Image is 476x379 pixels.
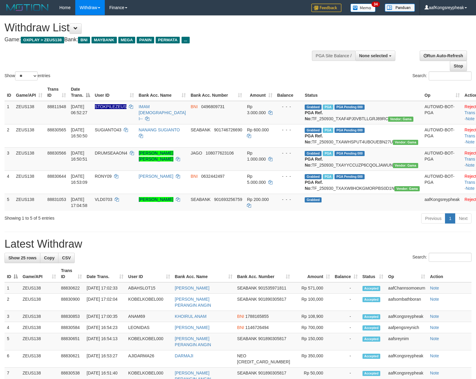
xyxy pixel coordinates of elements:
[118,37,135,43] span: MEGA
[5,194,14,211] td: 5
[237,336,257,341] span: SEABANK
[422,124,462,147] td: AUTOWD-BOT-PGA
[237,359,290,364] span: Copy 5859459291049533 to clipboard
[62,255,71,260] span: CSV
[393,163,418,168] span: Vendor URL: https://trx31.1velocity.biz
[372,2,380,7] span: 34
[84,294,126,311] td: [DATE] 17:02:04
[58,311,84,322] td: 88830853
[277,196,300,202] div: - - -
[247,151,266,161] span: Rp 1.000.000
[362,337,381,342] span: Accepted
[312,51,355,61] div: PGA Site Balance /
[305,151,322,156] span: Grabbed
[466,163,475,168] a: Note
[292,311,332,322] td: Rp 108,900
[71,104,87,115] span: [DATE] 06:52:27
[71,127,87,138] span: [DATE] 16:50:50
[258,286,286,290] span: Copy 901535971811 to clipboard
[302,124,422,147] td: TF_250930_TXAWHSPUT4UBOUEBN27U
[84,311,126,322] td: [DATE] 17:00:35
[214,127,242,132] span: Copy 901746726690 to clipboard
[247,127,269,132] span: Rp 600.000
[20,294,58,311] td: ZEUS138
[47,151,66,155] span: 88830566
[455,213,471,224] a: Next
[445,213,455,224] a: 1
[311,4,341,12] img: Feedback.jpg
[332,265,360,282] th: Balance: activate to sort column ascending
[302,101,422,124] td: TF_250930_TXAF4PJ0VBTLLGRJ89RC
[47,197,66,202] span: 88831053
[302,84,422,101] th: Status
[5,171,14,194] td: 4
[126,333,173,350] td: KOBELKOBEL000
[95,127,121,132] span: SUGIANTO43
[139,127,180,132] a: NANANG SUGIANTO
[214,197,242,202] span: Copy 901693256759 to clipboard
[95,197,112,202] span: VLD0703
[5,350,20,368] td: 6
[422,194,462,211] td: aafKongsreypheak
[386,322,428,333] td: aafpengsreynich
[362,371,381,376] span: Accepted
[191,151,202,155] span: JAGO
[323,105,333,110] span: Marked by aafsreyleap
[332,350,360,368] td: -
[20,333,58,350] td: ZEUS138
[332,311,360,322] td: -
[139,174,173,179] a: [PERSON_NAME]
[332,322,360,333] td: -
[5,265,20,282] th: ID: activate to sort column descending
[334,174,365,179] span: PGA Pending
[21,37,64,43] span: OXPLAY > ZEUS138
[5,3,50,12] img: MOTION_logo.png
[362,325,381,330] span: Accepted
[58,265,84,282] th: Trans ID: activate to sort column ascending
[47,127,66,132] span: 88830565
[429,253,471,262] input: Search:
[126,294,173,311] td: KOBELKOBEL000
[15,71,38,80] select: Showentries
[20,322,58,333] td: ZEUS138
[247,104,266,115] span: Rp 3.000.000
[237,371,257,375] span: SEABANK
[5,22,311,34] h1: Withdraw List
[201,174,225,179] span: Copy 0632442497 to clipboard
[421,213,445,224] a: Previous
[362,297,381,302] span: Accepted
[58,333,84,350] td: 88830651
[95,104,127,109] span: Nama rekening ada tanda titik/strip, harap diedit
[8,255,36,260] span: Show 25 rows
[466,116,475,121] a: Note
[191,127,210,132] span: SEABANK
[430,353,439,358] a: Note
[360,265,386,282] th: Status: activate to sort column ascending
[355,51,395,61] button: None selected
[386,350,428,368] td: aafKongsreypheak
[84,322,126,333] td: [DATE] 16:54:23
[292,322,332,333] td: Rp 700,000
[20,311,58,322] td: ZEUS138
[5,147,14,171] td: 3
[5,37,311,43] h4: Game: Bank:
[14,101,45,124] td: ZEUS138
[247,174,266,185] span: Rp 5.000.000
[302,171,422,194] td: TF_250930_TXAXW8HOKGMORPBS0D1N
[237,286,257,290] span: SEABANK
[305,180,323,191] b: PGA Ref. No:
[244,84,275,101] th: Amount: activate to sort column ascending
[14,171,45,194] td: ZEUS138
[359,53,388,58] span: None selected
[156,37,180,43] span: PERMATA
[84,265,126,282] th: Date Trans.: activate to sort column ascending
[5,213,194,221] div: Showing 1 to 5 of 5 entries
[385,4,415,12] img: panduan.png
[450,61,467,71] a: Stop
[430,371,439,375] a: Note
[412,253,471,262] label: Search:
[126,311,173,322] td: ANAM69
[323,174,333,179] span: Marked by aafpengsreynich
[334,128,365,133] span: PGA Pending
[40,253,58,263] a: Copy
